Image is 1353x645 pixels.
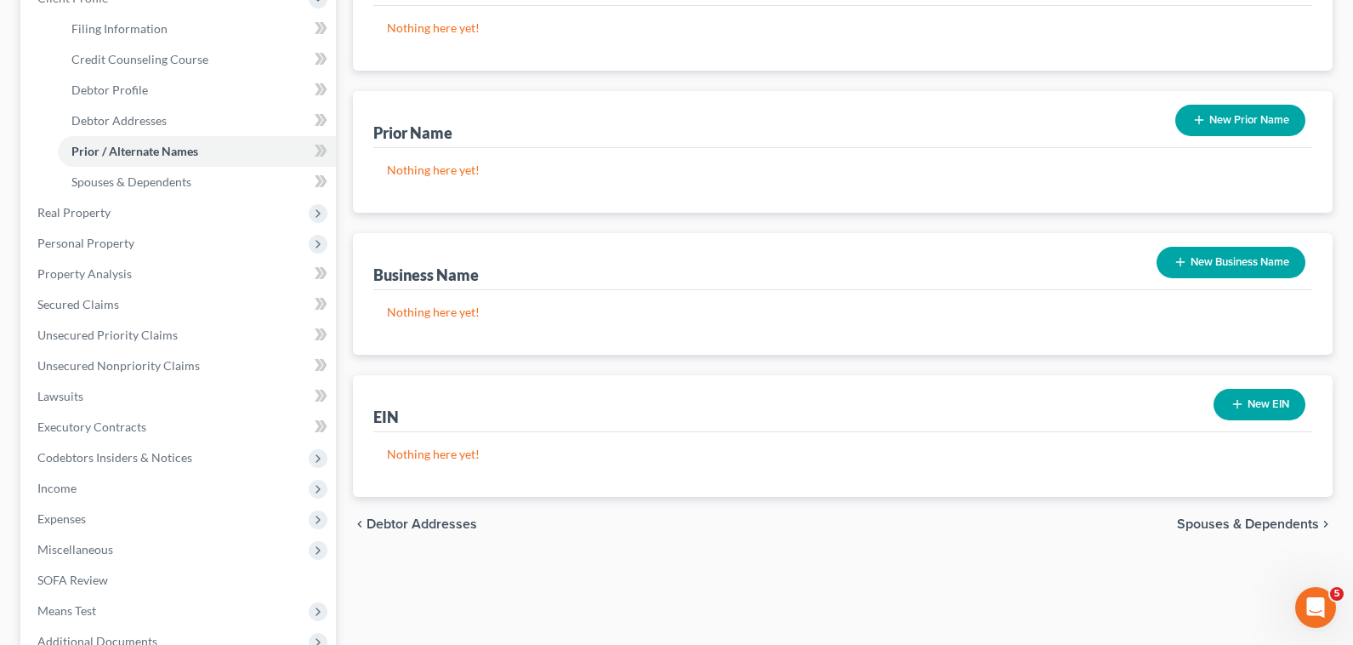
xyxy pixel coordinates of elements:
div: Business Name [373,265,479,285]
span: Unsecured Priority Claims [37,328,178,342]
a: Property Analysis [24,259,336,289]
a: Unsecured Priority Claims [24,320,336,351]
a: Lawsuits [24,381,336,412]
a: Debtor Profile [58,75,336,106]
iframe: Intercom live chat [1295,587,1336,628]
span: Expenses [37,511,86,526]
a: Secured Claims [24,289,336,320]
p: Nothing here yet! [387,446,1299,463]
span: Debtor Addresses [367,517,477,531]
a: Debtor Addresses [58,106,336,136]
span: Property Analysis [37,266,132,281]
span: Debtor Profile [71,83,148,97]
a: Credit Counseling Course [58,44,336,75]
span: Miscellaneous [37,542,113,557]
a: SOFA Review [24,565,336,596]
span: Debtor Addresses [71,113,167,128]
button: New EIN [1214,389,1305,420]
button: New Prior Name [1175,105,1305,136]
span: Codebtors Insiders & Notices [37,450,192,465]
button: chevron_left Debtor Addresses [353,517,477,531]
i: chevron_left [353,517,367,531]
span: Means Test [37,603,96,618]
a: Filing Information [58,14,336,44]
div: EIN [373,407,399,427]
span: Credit Counseling Course [71,52,208,66]
span: Lawsuits [37,389,83,403]
span: 5 [1330,587,1344,601]
span: Unsecured Nonpriority Claims [37,358,200,373]
span: Spouses & Dependents [71,174,191,189]
span: Executory Contracts [37,420,146,434]
span: Secured Claims [37,297,119,311]
span: Spouses & Dependents [1177,517,1319,531]
a: Executory Contracts [24,412,336,442]
span: Real Property [37,205,111,220]
span: Personal Property [37,236,134,250]
button: New Business Name [1157,247,1305,278]
a: Prior / Alternate Names [58,136,336,167]
div: Prior Name [373,123,452,143]
span: Prior / Alternate Names [71,144,198,158]
button: Spouses & Dependents chevron_right [1177,517,1333,531]
span: SOFA Review [37,573,108,587]
span: Filing Information [71,21,168,36]
a: Unsecured Nonpriority Claims [24,351,336,381]
span: Income [37,481,77,495]
p: Nothing here yet! [387,162,1299,179]
a: Spouses & Dependents [58,167,336,197]
p: Nothing here yet! [387,304,1299,321]
i: chevron_right [1319,517,1333,531]
p: Nothing here yet! [387,20,1299,37]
